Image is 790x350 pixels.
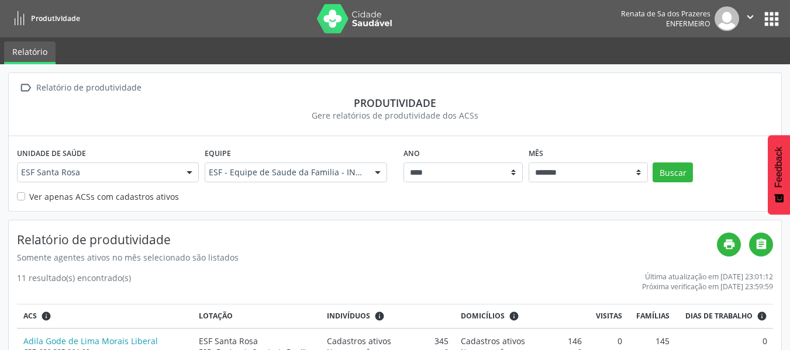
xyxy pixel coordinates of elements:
div: Próxima verificação em [DATE] 23:59:59 [642,282,773,292]
label: Equipe [205,144,231,162]
span: Feedback [774,147,784,188]
span: Indivíduos [327,311,370,321]
i:  [17,79,34,96]
button:  [739,6,761,31]
div: Relatório de produtividade [34,79,143,96]
div: 146 [461,335,582,347]
a:  [749,233,773,257]
label: Ver apenas ACSs com cadastros ativos [29,190,179,203]
label: Ano [403,144,420,162]
span: ESF - Equipe de Saude da Familia - INE: 0000143898 [209,167,363,178]
i: print [723,238,736,251]
i: <div class="text-left"> <div> <strong>Cadastros ativos:</strong> Cadastros que estão vinculados a... [374,311,385,321]
i: <div class="text-left"> <div> <strong>Cadastros ativos:</strong> Cadastros que estão vinculados a... [509,311,519,321]
a: Produtividade [8,9,80,28]
div: 345 [327,335,449,347]
a: print [717,233,741,257]
button: apps [761,9,782,29]
th: Lotação [192,304,320,328]
span: ESF Santa Rosa [21,167,175,178]
i: ACSs que estiveram vinculados a uma UBS neste período, mesmo sem produtividade. [41,311,51,321]
div: Produtividade [17,96,773,109]
button: Feedback - Mostrar pesquisa [768,135,790,214]
a:  Relatório de produtividade [17,79,143,96]
div: Somente agentes ativos no mês selecionado são listados [17,251,717,264]
span: ACS [23,311,37,321]
span: Cadastros ativos [461,335,525,347]
span: Produtividade [31,13,80,23]
h4: Relatório de produtividade [17,233,717,247]
i: Dias em que o(a) ACS fez pelo menos uma visita, ou ficha de cadastro individual ou cadastro domic... [757,311,767,321]
th: Visitas [588,304,628,328]
span: Domicílios [461,311,505,321]
span: Cadastros ativos [327,335,391,347]
label: Unidade de saúde [17,144,86,162]
i:  [744,11,757,23]
a: Adila Gode de Lima Morais Liberal [23,335,158,346]
div: 11 resultado(s) encontrado(s) [17,272,131,292]
button: Buscar [653,162,693,182]
div: Renata de Sa dos Prazeres [621,9,710,19]
img: img [715,6,739,31]
div: ESF Santa Rosa [199,335,315,347]
i:  [755,238,768,251]
th: Famílias [628,304,675,328]
div: Gere relatórios de produtividade dos ACSs [17,109,773,122]
span: Enfermeiro [666,19,710,29]
div: Última atualização em [DATE] 23:01:12 [642,272,773,282]
span: Dias de trabalho [685,311,753,321]
label: Mês [529,144,543,162]
a: Relatório [4,41,56,64]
